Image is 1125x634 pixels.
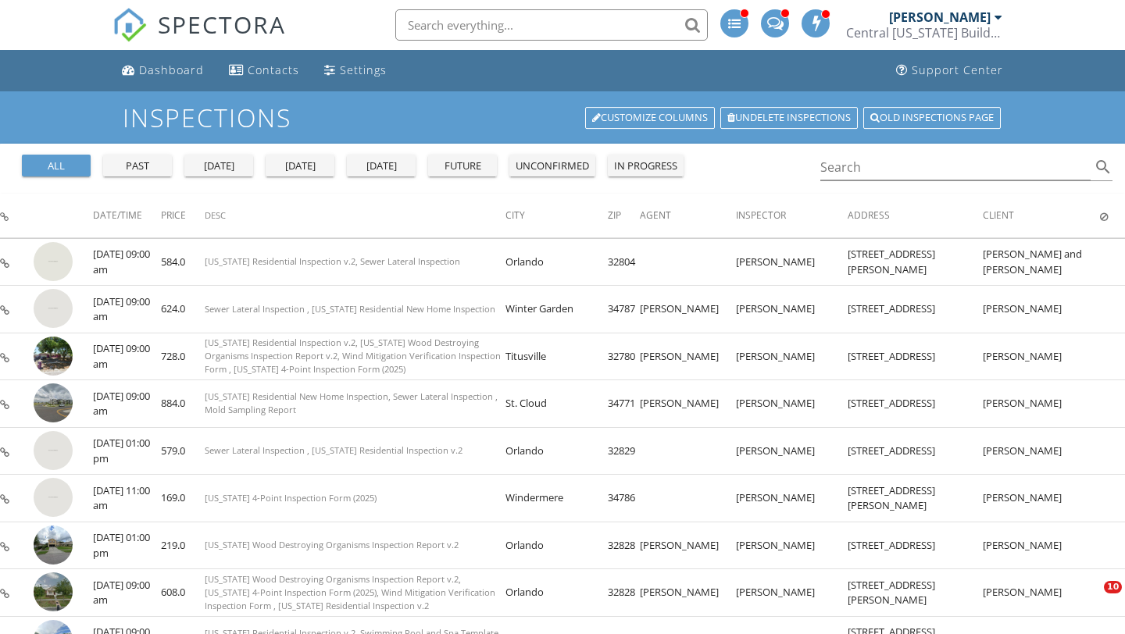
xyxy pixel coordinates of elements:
[161,194,205,237] th: Price: Not sorted.
[205,194,505,237] th: Desc: Not sorted.
[848,194,983,237] th: Address: Not sorted.
[353,158,409,174] div: [DATE]
[28,158,84,174] div: all
[161,238,205,286] td: 584.0
[505,569,608,617] td: Orlando
[93,427,161,475] td: [DATE] 01:00 pm
[505,380,608,428] td: St. Cloud
[395,9,708,41] input: Search everything...
[848,427,983,475] td: [STREET_ADDRESS]
[608,333,640,380] td: 32780
[608,155,684,176] button: in progress
[848,522,983,569] td: [STREET_ADDRESS]
[434,158,491,174] div: future
[318,56,393,85] a: Settings
[736,286,848,333] td: [PERSON_NAME]
[34,431,73,470] img: streetview
[158,8,286,41] span: SPECTORA
[505,194,608,237] th: City: Not sorted.
[608,208,621,222] span: Zip
[161,286,205,333] td: 624.0
[736,238,848,286] td: [PERSON_NAME]
[1094,158,1112,176] i: search
[640,286,736,333] td: [PERSON_NAME]
[736,333,848,380] td: [PERSON_NAME]
[585,107,715,129] a: Customize Columns
[347,155,416,176] button: [DATE]
[93,522,161,569] td: [DATE] 01:00 pm
[161,333,205,380] td: 728.0
[983,380,1100,428] td: [PERSON_NAME]
[983,522,1100,569] td: [PERSON_NAME]
[736,380,848,428] td: [PERSON_NAME]
[640,333,736,380] td: [PERSON_NAME]
[505,475,608,522] td: Windermere
[93,333,161,380] td: [DATE] 09:00 am
[205,303,495,315] span: Sewer Lateral Inspection , [US_STATE] Residential New Home Inspection
[93,569,161,617] td: [DATE] 09:00 am
[848,286,983,333] td: [STREET_ADDRESS]
[161,380,205,428] td: 884.0
[640,380,736,428] td: [PERSON_NAME]
[116,56,210,85] a: Dashboard
[509,155,595,176] button: unconfirmed
[848,333,983,380] td: [STREET_ADDRESS]
[640,208,671,222] span: Agent
[848,569,983,617] td: [STREET_ADDRESS][PERSON_NAME]
[93,286,161,333] td: [DATE] 09:00 am
[205,337,501,375] span: [US_STATE] Residential Inspection v.2, [US_STATE] Wood Destroying Organisms Inspection Report v.2...
[191,158,247,174] div: [DATE]
[848,475,983,522] td: [STREET_ADDRESS][PERSON_NAME]
[608,427,640,475] td: 32829
[736,208,786,222] span: Inspector
[112,8,147,42] img: The Best Home Inspection Software - Spectora
[205,255,460,267] span: [US_STATE] Residential Inspection v.2, Sewer Lateral Inspection
[640,569,736,617] td: [PERSON_NAME]
[184,155,253,176] button: [DATE]
[983,194,1100,237] th: Client: Not sorted.
[266,155,334,176] button: [DATE]
[912,62,1003,77] div: Support Center
[608,475,640,522] td: 34786
[139,62,204,77] div: Dashboard
[505,522,608,569] td: Orlando
[820,155,1091,180] input: Search
[983,286,1100,333] td: [PERSON_NAME]
[248,62,299,77] div: Contacts
[720,107,858,129] a: Undelete inspections
[272,158,328,174] div: [DATE]
[505,427,608,475] td: Orlando
[736,427,848,475] td: [PERSON_NAME]
[608,286,640,333] td: 34787
[983,427,1100,475] td: [PERSON_NAME]
[983,238,1100,286] td: [PERSON_NAME] and [PERSON_NAME]
[93,380,161,428] td: [DATE] 09:00 am
[205,390,498,415] span: [US_STATE] Residential New Home Inspection, Sewer Lateral Inspection , Mold Sampling Report
[983,475,1100,522] td: [PERSON_NAME]
[640,522,736,569] td: [PERSON_NAME]
[614,158,677,174] div: in progress
[983,208,1014,222] span: Client
[608,522,640,569] td: 32828
[34,478,73,517] img: streetview
[608,194,640,237] th: Zip: Not sorted.
[34,289,73,328] img: streetview
[505,333,608,380] td: Titusville
[608,569,640,617] td: 32828
[161,569,205,617] td: 608.0
[505,208,525,222] span: City
[983,333,1100,380] td: [PERSON_NAME]
[863,107,1001,129] a: Old inspections page
[34,337,73,376] img: streetview
[516,158,589,174] div: unconfirmed
[161,208,186,222] span: Price
[93,238,161,286] td: [DATE] 09:00 am
[223,56,305,85] a: Contacts
[1104,581,1122,593] span: 10
[27,194,93,237] th: : Not sorted.
[736,475,848,522] td: [PERSON_NAME]
[93,194,161,237] th: Date/Time: Not sorted.
[1072,581,1109,618] iframe: Intercom live chat
[93,475,161,522] td: [DATE] 11:00 am
[22,155,91,176] button: all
